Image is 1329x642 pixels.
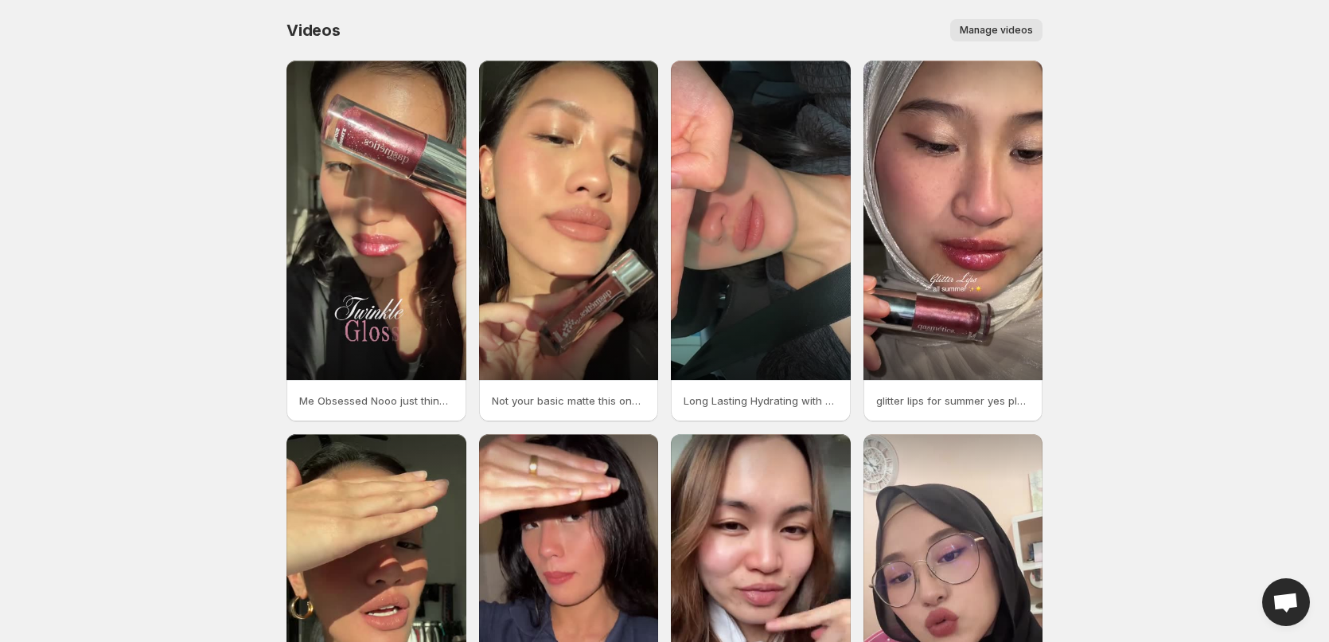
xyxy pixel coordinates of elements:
[1262,578,1310,626] div: Open chat
[950,19,1043,41] button: Manage videos
[492,393,646,409] p: Not your basic matte this one sparkles Infused with glitter that stays on after the selfies after...
[960,24,1033,37] span: Manage videos
[286,21,341,40] span: Videos
[684,393,838,409] p: Long Lasting Hydrating with GLITTER SIGN ME UP qasmeticsbynqs glitterylipmattes glitteryglosses l...
[299,393,454,409] p: Me Obsessed Nooo just thinking about our Twinkle Gloss every 5 seconds
[876,393,1031,409] p: glitter lips for summer yes pls hehehe because hot girl summer isnt complete without a lil sparkl...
